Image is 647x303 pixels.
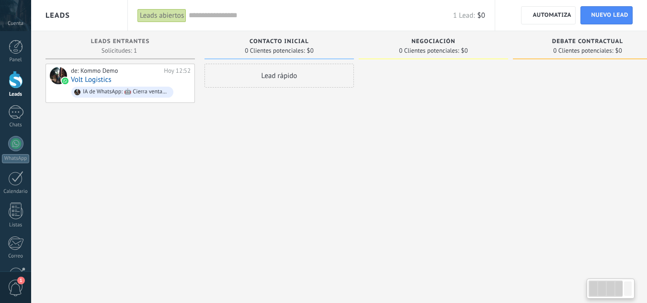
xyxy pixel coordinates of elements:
[533,7,571,24] span: Automatiza
[8,21,23,27] span: Cuenta
[209,38,349,46] div: Contacto inicial
[2,253,30,259] div: Correo
[477,11,485,20] span: $0
[552,38,623,45] span: Debate contractual
[2,57,30,63] div: Panel
[2,91,30,98] div: Leads
[2,222,30,228] div: Listas
[245,48,305,54] span: 0 Clientes potenciales:
[399,48,459,54] span: 0 Clientes potenciales:
[521,6,576,24] a: Automatiza
[62,78,68,84] img: waba.svg
[204,64,354,88] div: Lead rápido
[45,11,70,20] span: Leads
[363,38,503,46] div: Negociación
[137,9,186,22] div: Leads abiertos
[71,76,112,84] a: Volt Logistics
[307,48,314,54] span: $0
[91,38,150,45] span: Leads Entrantes
[591,7,628,24] span: Nuevo lead
[50,67,67,84] div: Volt Logistics
[2,154,29,163] div: WhatsApp
[580,6,633,24] a: Nuevo lead
[71,67,160,75] div: de: Kommo Demo
[2,122,30,128] div: Chats
[17,277,25,284] span: 1
[411,38,455,45] span: Negociación
[615,48,622,54] span: $0
[50,38,190,46] div: Leads Entrantes
[2,189,30,195] div: Calendario
[461,48,468,54] span: $0
[553,48,613,54] span: 0 Clientes potenciales:
[83,89,169,95] div: IA de WhatsApp: 🤖 Cierra ventas 10 veces más rápido con IA 💰
[453,11,475,20] span: 1 Lead:
[164,67,191,75] div: Hoy 12:52
[250,38,309,45] span: Contacto inicial
[102,48,137,54] span: Solicitudes: 1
